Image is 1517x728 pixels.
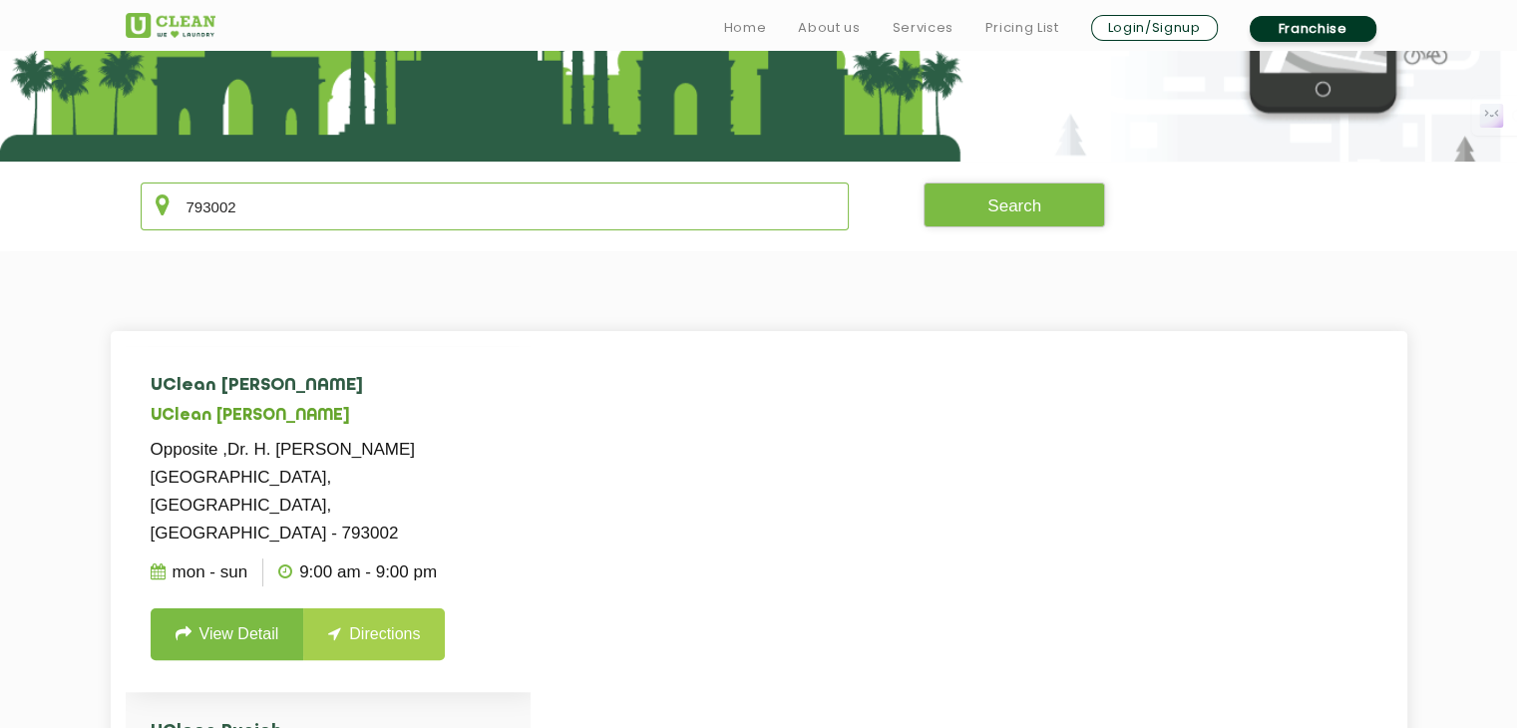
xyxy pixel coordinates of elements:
a: Franchise [1250,16,1376,42]
a: Home [724,16,767,40]
img: UClean Laundry and Dry Cleaning [126,13,215,38]
a: Services [892,16,952,40]
input: Enter city/area/pin Code [141,182,850,230]
p: Opposite ,Dr. H. [PERSON_NAME][GEOGRAPHIC_DATA], [GEOGRAPHIC_DATA], [GEOGRAPHIC_DATA] - 793002 [151,436,506,547]
a: Pricing List [985,16,1059,40]
a: Directions [303,608,445,660]
a: About us [798,16,860,40]
a: View Detail [151,608,304,660]
h4: UClean [PERSON_NAME] [151,376,506,396]
h5: UClean [PERSON_NAME] [151,407,506,426]
p: 9:00 AM - 9:00 PM [278,558,437,586]
button: Search [924,182,1105,227]
a: Login/Signup [1091,15,1218,41]
p: Mon - Sun [151,558,248,586]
